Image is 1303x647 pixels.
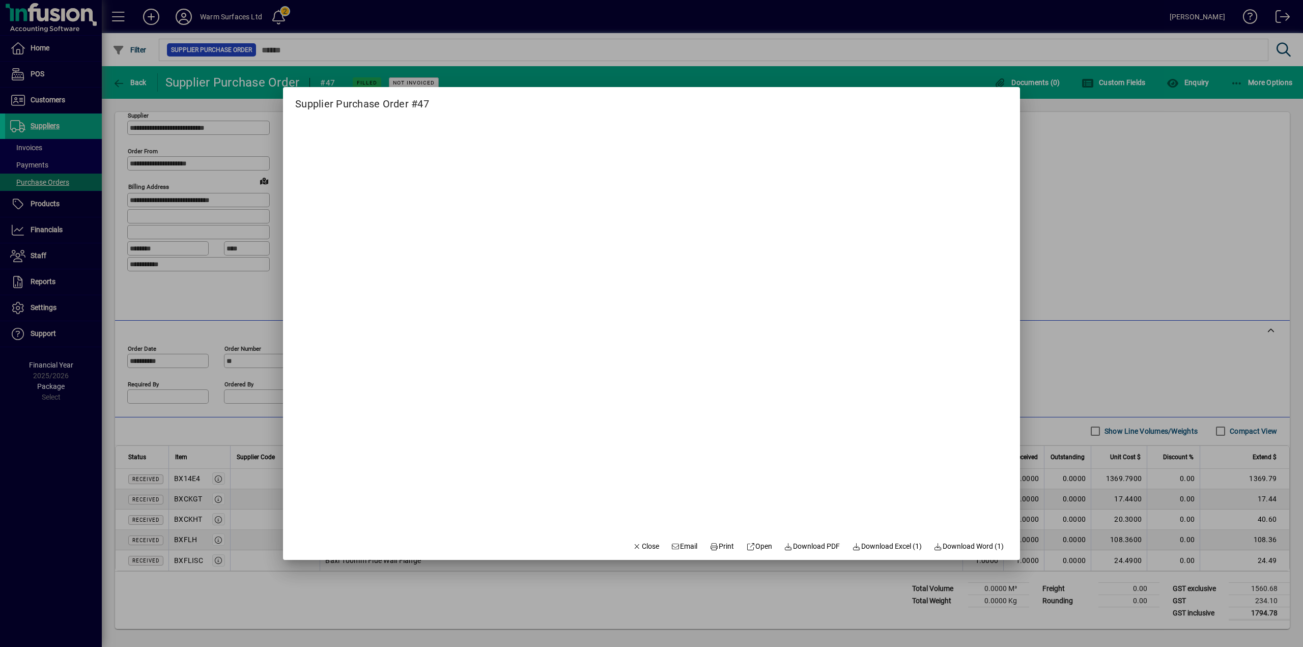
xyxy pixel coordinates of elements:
span: Email [671,541,698,552]
button: Download Excel (1) [848,538,926,556]
a: Open [742,538,776,556]
span: Close [633,541,659,552]
button: Print [705,538,738,556]
span: Open [746,541,772,552]
button: Close [629,538,663,556]
button: Email [667,538,702,556]
button: Download Word (1) [930,538,1008,556]
span: Print [710,541,734,552]
span: Download PDF [784,541,840,552]
h2: Supplier Purchase Order #47 [283,87,441,112]
a: Download PDF [780,538,844,556]
span: Download Word (1) [934,541,1004,552]
span: Download Excel (1) [852,541,922,552]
